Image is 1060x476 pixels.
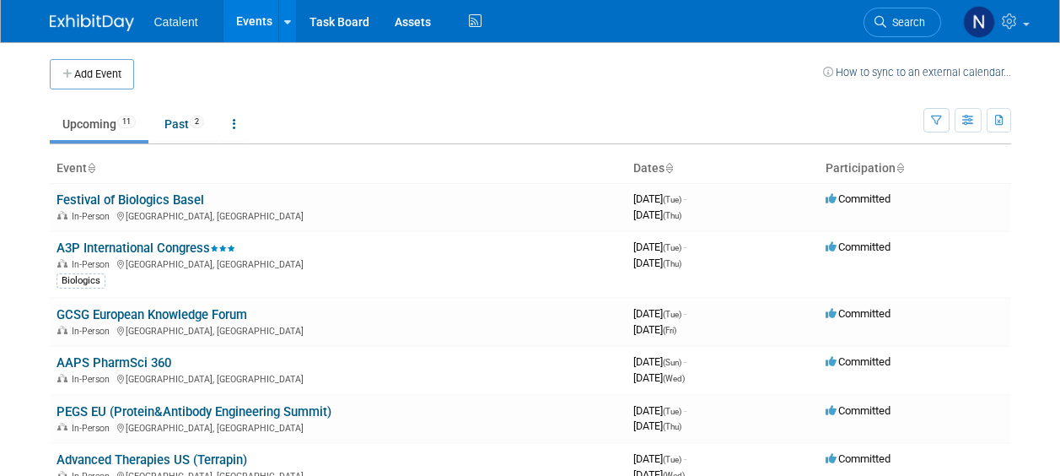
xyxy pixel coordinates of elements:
[663,243,681,252] span: (Tue)
[826,452,891,465] span: Committed
[826,241,891,253] span: Committed
[87,161,95,175] a: Sort by Event Name
[896,161,904,175] a: Sort by Participation Type
[56,323,620,337] div: [GEOGRAPHIC_DATA], [GEOGRAPHIC_DATA]
[72,374,115,385] span: In-Person
[152,108,217,140] a: Past2
[57,423,67,431] img: In-Person Event
[826,404,891,417] span: Committed
[56,257,620,270] div: [GEOGRAPHIC_DATA], [GEOGRAPHIC_DATA]
[72,423,115,434] span: In-Person
[633,371,685,384] span: [DATE]
[56,192,204,208] a: Festival of Biologics Basel
[57,211,67,219] img: In-Person Event
[633,307,686,320] span: [DATE]
[50,14,134,31] img: ExhibitDay
[633,257,681,269] span: [DATE]
[57,259,67,268] img: In-Person Event
[663,259,681,268] span: (Thu)
[633,323,676,336] span: [DATE]
[50,108,148,140] a: Upcoming11
[663,407,681,416] span: (Tue)
[663,310,681,319] span: (Tue)
[823,66,1011,78] a: How to sync to an external calendar...
[627,154,819,183] th: Dates
[663,358,681,367] span: (Sun)
[819,154,1011,183] th: Participation
[963,6,995,38] img: Nicole Bullock
[56,307,247,322] a: GCSG European Knowledge Forum
[56,404,331,419] a: PEGS EU (Protein&Antibody Engineering Summit)
[684,355,686,368] span: -
[684,192,686,205] span: -
[663,455,681,464] span: (Tue)
[633,404,686,417] span: [DATE]
[663,374,685,383] span: (Wed)
[684,452,686,465] span: -
[684,307,686,320] span: -
[56,452,247,468] a: Advanced Therapies US (Terrapin)
[684,241,686,253] span: -
[56,273,105,289] div: Biologics
[56,208,620,222] div: [GEOGRAPHIC_DATA], [GEOGRAPHIC_DATA]
[826,355,891,368] span: Committed
[633,241,686,253] span: [DATE]
[663,211,681,220] span: (Thu)
[57,374,67,382] img: In-Person Event
[56,241,235,256] a: A3P International Congress
[117,116,136,128] span: 11
[56,371,620,385] div: [GEOGRAPHIC_DATA], [GEOGRAPHIC_DATA]
[633,419,681,432] span: [DATE]
[56,420,620,434] div: [GEOGRAPHIC_DATA], [GEOGRAPHIC_DATA]
[633,355,686,368] span: [DATE]
[665,161,673,175] a: Sort by Start Date
[72,211,115,222] span: In-Person
[190,116,204,128] span: 2
[826,307,891,320] span: Committed
[154,15,198,29] span: Catalent
[864,8,941,37] a: Search
[633,192,686,205] span: [DATE]
[57,326,67,334] img: In-Person Event
[633,208,681,221] span: [DATE]
[886,16,925,29] span: Search
[72,259,115,270] span: In-Person
[56,355,171,371] a: AAPS PharmSci 360
[50,154,627,183] th: Event
[50,59,134,89] button: Add Event
[663,422,681,431] span: (Thu)
[663,195,681,204] span: (Tue)
[663,326,676,335] span: (Fri)
[684,404,686,417] span: -
[826,192,891,205] span: Committed
[633,452,686,465] span: [DATE]
[72,326,115,337] span: In-Person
